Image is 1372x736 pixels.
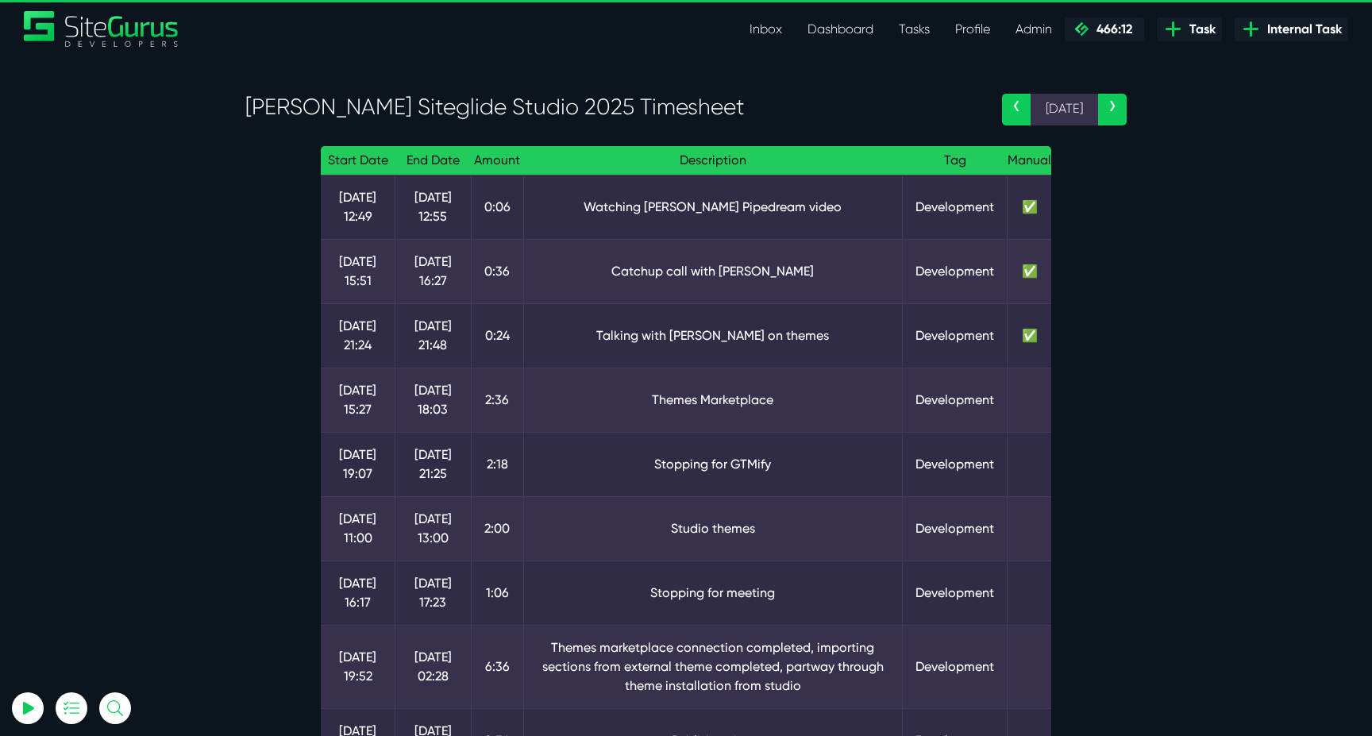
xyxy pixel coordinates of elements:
td: Development [903,368,1008,432]
td: 2:00 [471,496,523,561]
th: End Date [395,146,471,175]
td: ✅ [1008,175,1051,239]
td: Catchup call with [PERSON_NAME] [523,239,903,303]
th: Manual [1008,146,1051,175]
td: Development [903,496,1008,561]
td: Watching [PERSON_NAME] Pipedream video [523,175,903,239]
td: Development [903,303,1008,368]
span: 466:12 [1090,21,1132,37]
h3: [PERSON_NAME] Siteglide Studio 2025 Timesheet [245,94,978,121]
td: [DATE] 21:25 [395,432,471,496]
td: [DATE] 17:23 [395,561,471,625]
a: Internal Task [1235,17,1348,41]
a: Profile [942,13,1003,45]
a: › [1098,94,1127,125]
td: 0:36 [471,239,523,303]
td: 2:36 [471,368,523,432]
td: 2:18 [471,432,523,496]
td: 0:06 [471,175,523,239]
a: Dashboard [795,13,886,45]
td: Development [903,432,1008,496]
td: [DATE] 15:51 [321,239,395,303]
td: [DATE] 21:48 [395,303,471,368]
td: Development [903,239,1008,303]
td: Development [903,175,1008,239]
td: ✅ [1008,303,1051,368]
td: [DATE] 12:49 [321,175,395,239]
td: Themes Marketplace [523,368,903,432]
td: ✅ [1008,239,1051,303]
td: [DATE] 02:28 [395,625,471,708]
td: [DATE] 11:00 [321,496,395,561]
a: Tasks [886,13,942,45]
td: [DATE] 16:17 [321,561,395,625]
a: SiteGurus [24,11,179,47]
a: ‹ [1002,94,1031,125]
th: Description [523,146,903,175]
a: Admin [1003,13,1065,45]
td: Stopping for GTMify [523,432,903,496]
td: [DATE] 19:07 [321,432,395,496]
td: [DATE] 21:24 [321,303,395,368]
td: Themes marketplace connection completed, importing sections from external theme completed, partwa... [523,625,903,708]
span: Task [1183,20,1216,39]
a: Task [1157,17,1222,41]
td: Development [903,625,1008,708]
td: Talking with [PERSON_NAME] on themes [523,303,903,368]
th: Tag [903,146,1008,175]
img: Sitegurus Logo [24,11,179,47]
td: 6:36 [471,625,523,708]
span: Internal Task [1261,20,1342,39]
td: [DATE] 16:27 [395,239,471,303]
td: Studio themes [523,496,903,561]
th: Amount [471,146,523,175]
span: [DATE] [1031,94,1098,125]
td: [DATE] 18:03 [395,368,471,432]
a: Inbox [737,13,795,45]
a: 466:12 [1065,17,1144,41]
th: Start Date [321,146,395,175]
td: Development [903,561,1008,625]
td: [DATE] 15:27 [321,368,395,432]
td: [DATE] 13:00 [395,496,471,561]
td: 0:24 [471,303,523,368]
td: [DATE] 12:55 [395,175,471,239]
td: Stopping for meeting [523,561,903,625]
td: 1:06 [471,561,523,625]
td: [DATE] 19:52 [321,625,395,708]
